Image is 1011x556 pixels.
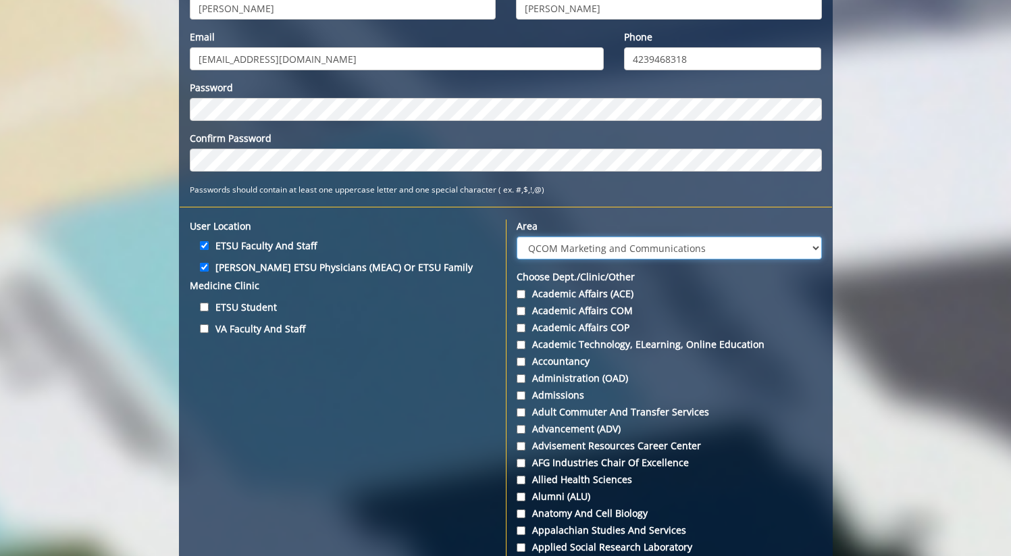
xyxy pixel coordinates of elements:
label: Advancement (ADV) [517,422,822,436]
label: Confirm Password [190,132,822,145]
label: ETSU Faculty and Staff [190,236,496,255]
label: ETSU Student [190,298,496,316]
label: Area [517,220,822,233]
label: Email [190,30,604,44]
label: Allied Health Sciences [517,473,822,486]
label: Accountancy [517,355,822,368]
label: Applied Social Research Laboratory [517,540,822,554]
label: Advisement Resources Career Center [517,439,822,453]
label: Password [190,81,822,95]
label: Academic Technology, eLearning, Online Education [517,338,822,351]
label: [PERSON_NAME] ETSU Physicians (MEAC) or ETSU Family Medicine Clinic [190,258,496,295]
label: Appalachian Studies and Services [517,524,822,537]
label: Phone [624,30,821,44]
label: Adult Commuter and Transfer Services [517,405,822,419]
small: Passwords should contain at least one uppercase letter and one special character ( ex. #,$,!,@) [190,184,544,195]
label: Administration (OAD) [517,372,822,385]
label: Academic Affairs (ACE) [517,287,822,301]
label: Choose Dept./Clinic/Other [517,270,822,284]
label: Academic Affairs COM [517,304,822,318]
label: Anatomy and Cell Biology [517,507,822,520]
label: Alumni (ALU) [517,490,822,503]
label: Academic Affairs COP [517,321,822,334]
label: AFG Industries Chair of Excellence [517,456,822,470]
label: User location [190,220,496,233]
label: Admissions [517,388,822,402]
label: VA Faculty and Staff [190,320,496,338]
